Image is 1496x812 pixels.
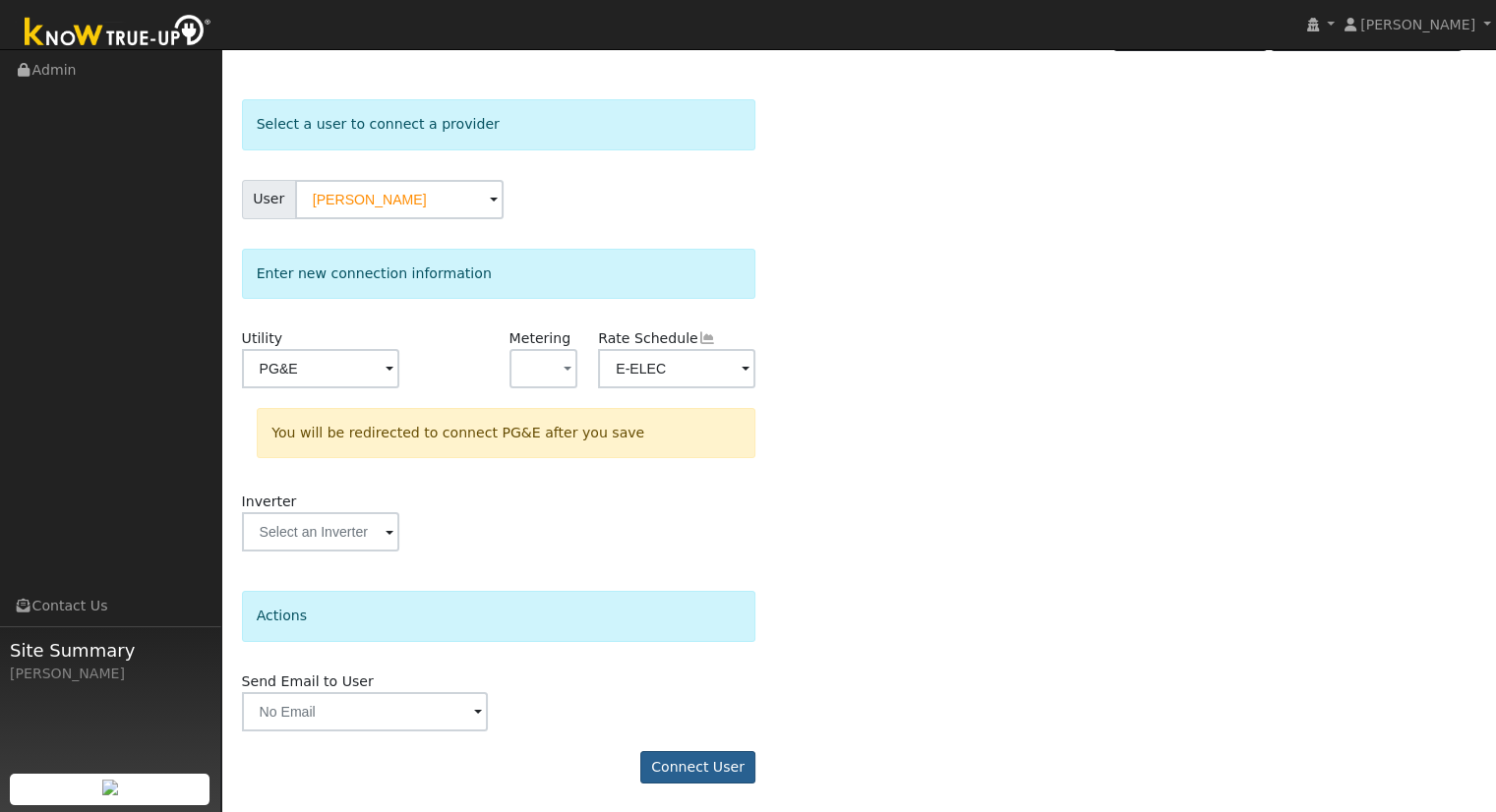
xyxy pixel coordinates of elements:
[509,328,571,349] label: Metering
[1360,17,1475,32] span: [PERSON_NAME]
[242,492,297,512] label: Inverter
[10,637,210,664] span: Site Summary
[242,99,756,149] div: Select a user to connect a provider
[640,751,756,784] button: Connect User
[257,408,755,458] div: You will be redirected to connect PG&E after you save
[295,180,504,219] input: Select a User
[598,328,715,349] label: Rate Schedule
[242,671,374,692] label: Send Email to User
[242,512,399,551] input: Select an Inverter
[242,328,282,349] label: Utility
[102,780,118,795] img: retrieve
[15,11,221,55] img: Know True-Up
[242,180,296,219] span: User
[242,692,489,731] input: No Email
[242,349,399,388] input: Select a Utility
[242,591,756,641] div: Actions
[242,249,756,299] div: Enter new connection information
[10,664,210,684] div: [PERSON_NAME]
